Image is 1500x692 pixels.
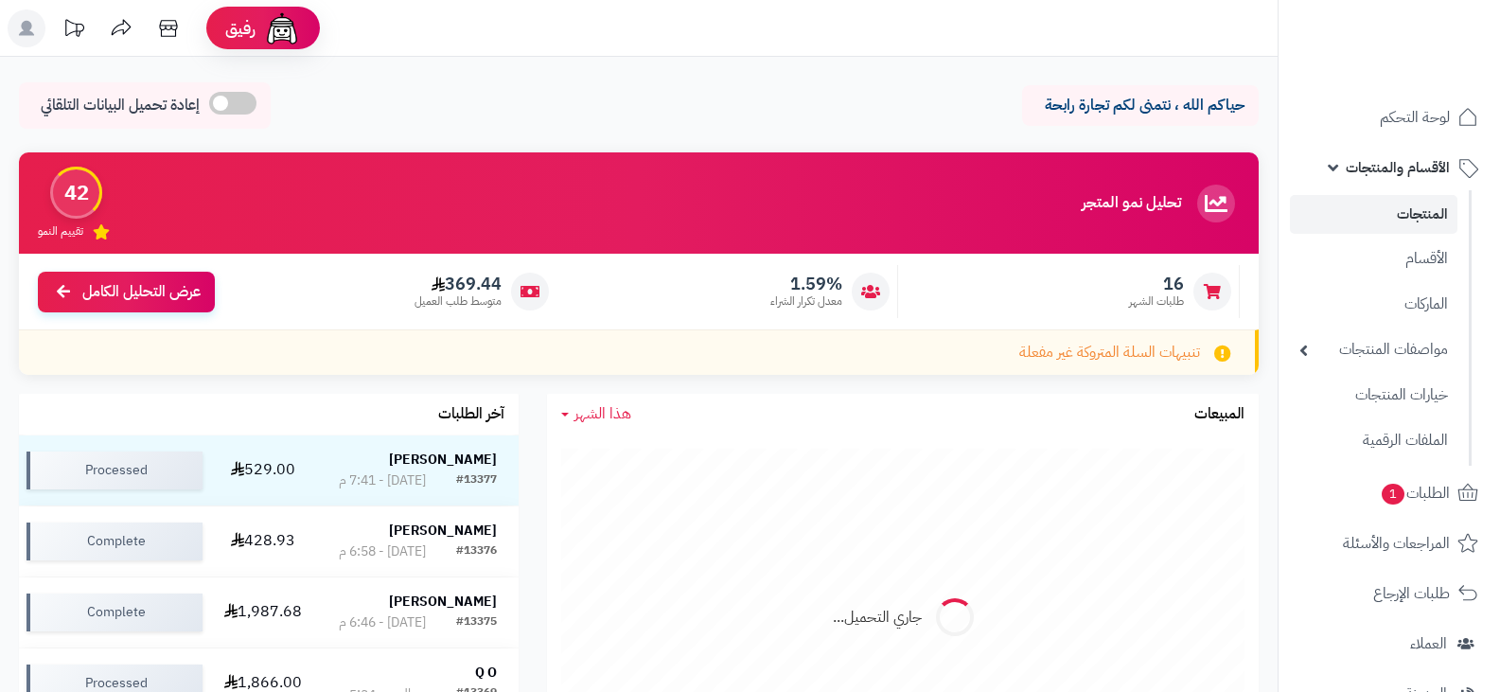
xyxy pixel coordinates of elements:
[1290,470,1489,516] a: الطلبات1
[1380,104,1450,131] span: لوحة التحكم
[1343,530,1450,557] span: المراجعات والأسئلة
[456,613,497,632] div: #13375
[38,272,215,312] a: عرض التحليل الكامل
[415,293,502,310] span: متوسط طلب العميل
[210,577,317,648] td: 1,987.68
[1290,239,1457,279] a: الأقسام
[1290,284,1457,325] a: الماركات
[1410,630,1447,657] span: العملاء
[1380,480,1450,506] span: الطلبات
[210,506,317,577] td: 428.93
[82,281,201,303] span: عرض التحليل الكامل
[1346,154,1450,181] span: الأقسام والمنتجات
[1129,274,1184,294] span: 16
[1290,621,1489,666] a: العملاء
[456,542,497,561] div: #13376
[1290,375,1457,416] a: خيارات المنتجات
[1290,95,1489,140] a: لوحة التحكم
[26,452,203,489] div: Processed
[561,403,631,425] a: هذا الشهر
[1036,95,1244,116] p: حياكم الله ، نتمنى لكم تجارة رابحة
[1290,420,1457,461] a: الملفات الرقمية
[438,406,504,423] h3: آخر الطلبات
[1129,293,1184,310] span: طلبات الشهر
[210,435,317,506] td: 529.00
[38,223,83,240] span: تقييم النمو
[339,471,426,490] div: [DATE] - 7:41 م
[41,95,200,116] span: إعادة تحميل البيانات التلقائي
[1019,342,1200,364] span: تنبيهات السلة المتروكة غير مفعلة
[1290,571,1489,616] a: طلبات الإرجاع
[770,274,842,294] span: 1.59%
[1082,195,1181,212] h3: تحليل نمو المتجر
[389,521,497,541] strong: [PERSON_NAME]
[1290,329,1457,370] a: مواصفات المنتجات
[1373,580,1450,607] span: طلبات الإرجاع
[770,293,842,310] span: معدل تكرار الشراء
[263,9,301,47] img: ai-face.png
[339,542,426,561] div: [DATE] - 6:58 م
[415,274,502,294] span: 369.44
[1194,406,1244,423] h3: المبيعات
[475,663,497,683] strong: Q O
[1290,195,1457,234] a: المنتجات
[1382,484,1404,505] span: 1
[456,471,497,490] div: #13377
[1290,521,1489,566] a: المراجعات والأسئلة
[389,592,497,612] strong: [PERSON_NAME]
[574,402,631,425] span: هذا الشهر
[26,523,203,560] div: Complete
[225,17,256,40] span: رفيق
[833,607,922,629] div: جاري التحميل...
[339,613,426,632] div: [DATE] - 6:46 م
[26,594,203,631] div: Complete
[389,450,497,470] strong: [PERSON_NAME]
[50,9,97,52] a: تحديثات المنصة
